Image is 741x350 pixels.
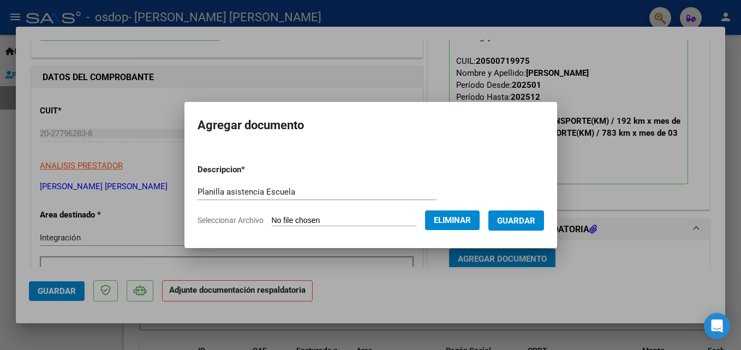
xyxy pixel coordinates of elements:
button: Eliminar [425,210,480,230]
p: Descripcion [198,164,302,176]
h2: Agregar documento [198,115,544,136]
div: Open Intercom Messenger [704,313,730,339]
span: Seleccionar Archivo [198,216,264,225]
span: Eliminar [434,215,471,225]
button: Guardar [488,210,544,231]
span: Guardar [497,216,535,226]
